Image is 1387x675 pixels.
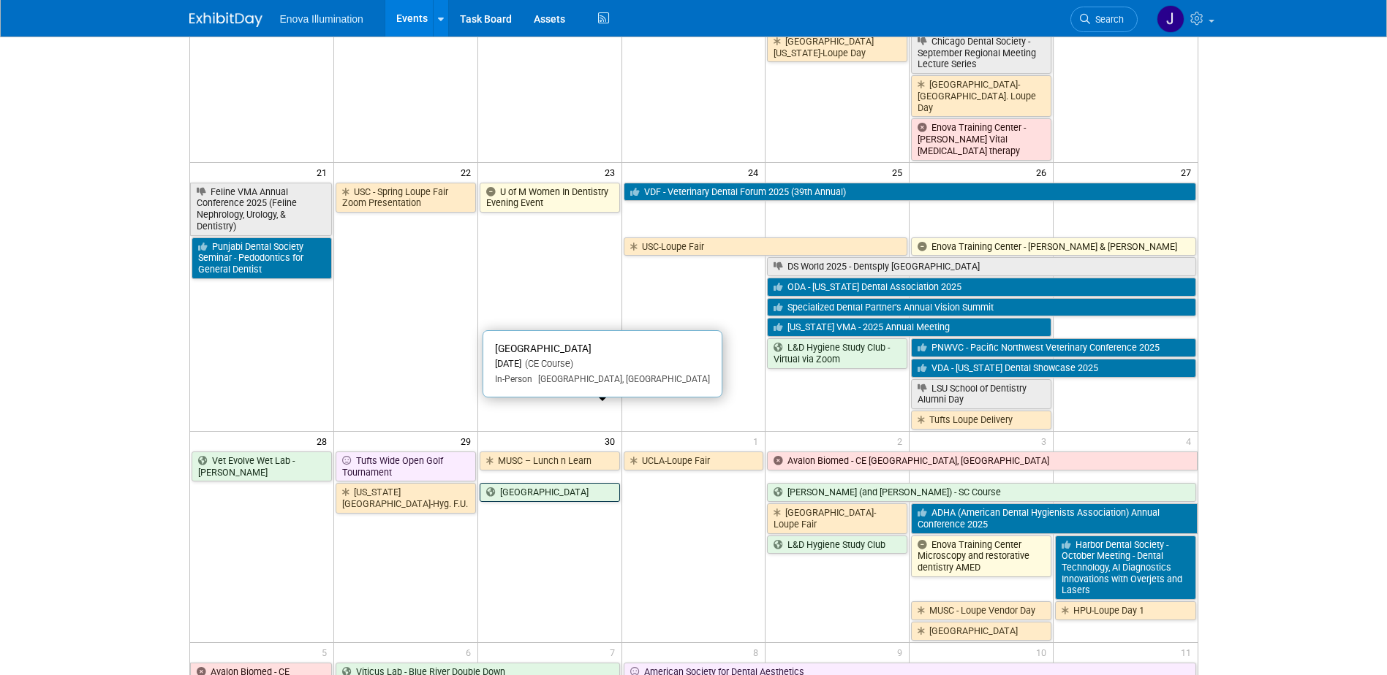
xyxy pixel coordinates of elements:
a: Harbor Dental Society - October Meeting - Dental Technology, AI Diagnostics Innovations with Over... [1055,535,1195,600]
span: 26 [1035,163,1053,181]
a: Search [1070,7,1138,32]
a: [PERSON_NAME] (and [PERSON_NAME]) - SC Course [767,483,1195,502]
a: MUSC - Loupe Vendor Day [911,601,1051,620]
span: 29 [459,432,477,450]
span: 8 [752,643,765,661]
a: [US_STATE][GEOGRAPHIC_DATA]-Hyg. F.U. [336,483,476,513]
span: 30 [603,432,621,450]
span: 22 [459,163,477,181]
a: ODA - [US_STATE] Dental Association 2025 [767,278,1195,297]
a: Tufts Loupe Delivery [911,411,1051,430]
a: Tufts Wide Open Golf Tournament [336,451,476,481]
a: Enova Training Center - [PERSON_NAME] & [PERSON_NAME] [911,237,1195,256]
a: [US_STATE] VMA - 2025 Annual Meeting [767,318,1051,337]
a: UCLA-Loupe Fair [624,451,764,470]
span: (CE Course) [521,358,573,369]
span: 4 [1184,432,1198,450]
span: 25 [891,163,909,181]
span: Enova Illumination [280,13,363,25]
a: [GEOGRAPHIC_DATA] [480,483,620,502]
a: L&D Hygiene Study Club - Virtual via Zoom [767,338,907,368]
span: 21 [315,163,333,181]
a: PNWVC - Pacific Northwest Veterinary Conference 2025 [911,338,1195,357]
img: ExhibitDay [189,12,262,27]
span: 1 [752,432,765,450]
a: [GEOGRAPHIC_DATA][US_STATE]-Loupe Day [767,32,907,62]
img: Janelle Tlusty [1157,5,1184,33]
a: [GEOGRAPHIC_DATA]-[GEOGRAPHIC_DATA]. Loupe Day [911,75,1051,117]
span: [GEOGRAPHIC_DATA], [GEOGRAPHIC_DATA] [532,374,710,384]
a: Feline VMA Annual Conference 2025 (Feline Nephrology, Urology, & Dentistry) [190,183,332,236]
a: Chicago Dental Society - September Regional Meeting Lecture Series [911,32,1051,74]
span: 24 [747,163,765,181]
a: USC-Loupe Fair [624,237,908,256]
span: 10 [1035,643,1053,661]
a: ADHA (American Dental Hygienists Association) Annual Conference 2025 [911,503,1197,533]
a: Specialized Dental Partner’s Annual Vision Summit [767,298,1195,317]
a: HPU-Loupe Day 1 [1055,601,1195,620]
span: In-Person [495,374,532,384]
a: Avalon Biomed - CE [GEOGRAPHIC_DATA], [GEOGRAPHIC_DATA] [767,451,1197,470]
div: [DATE] [495,358,710,370]
span: 23 [603,163,621,181]
a: Enova Training Center Microscopy and restorative dentistry AMED [911,535,1051,577]
a: MUSC – Lunch n Learn [480,451,620,470]
span: 7 [608,643,621,661]
a: [GEOGRAPHIC_DATA] [911,622,1051,641]
a: USC - Spring Loupe Fair Zoom Presentation [336,183,476,213]
span: 11 [1179,643,1198,661]
span: 2 [896,432,909,450]
a: U of M Women In Dentistry Evening Event [480,183,620,213]
span: 3 [1040,432,1053,450]
a: VDA - [US_STATE] Dental Showcase 2025 [911,359,1195,378]
a: Punjabi Dental Society Seminar - Pedodontics for General Dentist [192,237,332,279]
a: Vet Evolve Wet Lab - [PERSON_NAME] [192,451,332,481]
a: DS World 2025 - Dentsply [GEOGRAPHIC_DATA] [767,257,1195,276]
a: [GEOGRAPHIC_DATA]-Loupe Fair [767,503,907,533]
span: 6 [464,643,477,661]
span: Search [1090,14,1124,25]
a: L&D Hygiene Study Club [767,535,907,554]
a: Enova Training Center - [PERSON_NAME] Vital [MEDICAL_DATA] therapy [911,118,1051,160]
span: 28 [315,432,333,450]
span: [GEOGRAPHIC_DATA] [495,343,592,354]
a: LSU School of Dentistry Alumni Day [911,379,1051,409]
a: VDF - Veterinary Dental Forum 2025 (39th Annual) [624,183,1196,202]
span: 5 [320,643,333,661]
span: 27 [1179,163,1198,181]
span: 9 [896,643,909,661]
